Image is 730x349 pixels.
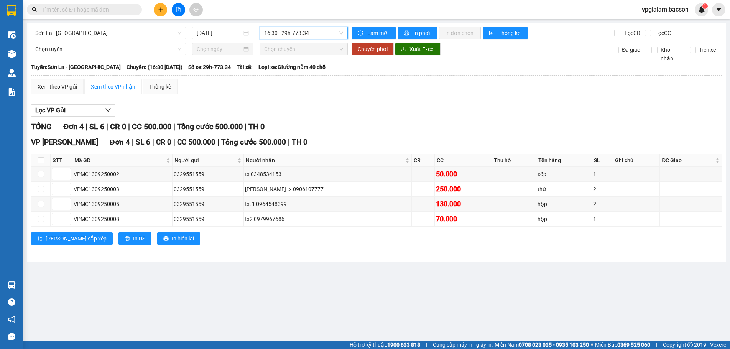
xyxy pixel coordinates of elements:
[715,6,722,13] span: caret-down
[409,45,434,53] span: Xuất Excel
[35,105,66,115] span: Lọc VP Gửi
[687,342,693,347] span: copyright
[8,50,16,58] img: warehouse-icon
[436,169,490,179] div: 50.000
[245,170,410,178] div: tx 0348534153
[89,122,104,131] span: SL 6
[8,88,16,96] img: solution-icon
[613,154,660,167] th: Ghi chú
[188,63,231,71] span: Số xe: 29h-773.34
[217,138,219,147] span: |
[158,7,163,12] span: plus
[712,3,725,16] button: caret-down
[8,31,16,39] img: warehouse-icon
[436,184,490,194] div: 250.000
[8,298,15,306] span: question-circle
[149,82,171,91] div: Thống kê
[258,63,326,71] span: Loại xe: Giường nằm 40 chỗ
[136,138,150,147] span: SL 6
[538,215,590,223] div: hộp
[593,200,612,208] div: 2
[42,5,133,14] input: Tìm tên, số ĐT hoặc mã đơn
[37,236,43,242] span: sort-ascending
[398,27,437,39] button: printerIn phơi
[292,138,307,147] span: TH 0
[426,341,427,349] span: |
[74,215,171,223] div: VPMC1309250008
[489,30,495,36] span: bar-chart
[127,63,182,71] span: Chuyến: (16:30 [DATE])
[245,215,410,223] div: tx2 0979967686
[173,138,175,147] span: |
[656,341,657,349] span: |
[38,82,77,91] div: Xem theo VP gửi
[404,30,410,36] span: printer
[31,232,113,245] button: sort-ascending[PERSON_NAME] sắp xếp
[152,138,154,147] span: |
[538,170,590,178] div: xốp
[132,138,134,147] span: |
[193,7,199,12] span: aim
[72,182,173,197] td: VPMC1309250003
[110,138,130,147] span: Đơn 4
[387,342,420,348] strong: 1900 633 818
[74,200,171,208] div: VPMC1309250005
[132,122,171,131] span: CC 500.000
[658,46,684,63] span: Kho nhận
[197,29,242,37] input: 13/09/2025
[245,200,410,208] div: tx, 1 0964548399
[51,154,72,167] th: STT
[617,342,650,348] strong: 0369 525 060
[412,154,435,167] th: CR
[74,170,171,178] div: VPMC1309250002
[652,29,672,37] span: Lọc CC
[704,3,706,9] span: 1
[538,200,590,208] div: hộp
[74,185,171,193] div: VPMC1309250003
[174,200,242,208] div: 0329551559
[197,45,242,53] input: Chọn ngày
[7,5,16,16] img: logo-vxr
[264,43,343,55] span: Chọn chuyến
[8,69,16,77] img: warehouse-icon
[592,154,613,167] th: SL
[350,341,420,349] span: Hỗ trợ kỹ thuật:
[63,122,84,131] span: Đơn 4
[245,185,410,193] div: [PERSON_NAME] tx 0906107777
[498,29,521,37] span: Thống kê
[662,156,714,165] span: ĐC Giao
[248,122,265,131] span: TH 0
[433,341,493,349] span: Cung cấp máy in - giấy in:
[174,156,236,165] span: Người gửi
[436,214,490,224] div: 70.000
[395,43,441,55] button: downloadXuất Excel
[85,122,87,131] span: |
[189,3,203,16] button: aim
[156,138,171,147] span: CR 0
[593,215,612,223] div: 1
[591,343,593,346] span: ⚪️
[8,333,15,340] span: message
[72,197,173,212] td: VPMC1309250005
[352,27,396,39] button: syncLàm mới
[237,63,253,71] span: Tài xế:
[435,154,492,167] th: CC
[172,3,185,16] button: file-add
[32,7,37,12] span: search
[133,234,145,243] span: In DS
[495,341,589,349] span: Miền Nam
[358,30,364,36] span: sync
[246,156,404,165] span: Người nhận
[91,82,135,91] div: Xem theo VP nhận
[31,138,98,147] span: VP [PERSON_NAME]
[163,236,169,242] span: printer
[173,122,175,131] span: |
[621,29,641,37] span: Lọc CR
[696,46,719,54] span: Trên xe
[105,107,111,113] span: down
[436,199,490,209] div: 130.000
[172,234,194,243] span: In biên lai
[593,185,612,193] div: 2
[352,43,394,55] button: Chuyển phơi
[413,29,431,37] span: In phơi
